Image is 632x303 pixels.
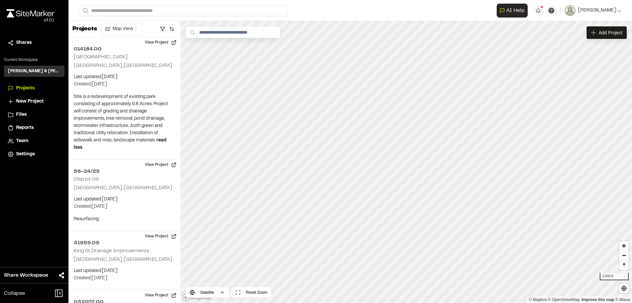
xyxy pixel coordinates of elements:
[74,93,175,151] p: Site is a redevelopment of existing park consisting of approximately 6.8 Acres. Project will cons...
[231,287,271,298] button: Reset Zoom
[599,29,622,36] span: Add Project
[619,241,629,251] button: Zoom in
[565,5,621,16] button: [PERSON_NAME]
[8,137,61,145] a: Team
[141,231,180,242] button: View Project
[7,17,54,23] div: Oh geez...please don't...
[4,271,48,279] span: Share Workspace
[16,111,27,118] span: Files
[600,273,629,280] div: 2,000 ft
[578,7,616,14] span: [PERSON_NAME]
[16,151,35,158] span: Settings
[619,284,629,293] button: Find my location
[8,68,61,74] h3: [PERSON_NAME] & [PERSON_NAME] Inc.
[74,203,175,210] p: Created: [DATE]
[74,239,175,247] h2: 31959.05
[74,256,175,263] p: [GEOGRAPHIC_DATA], [GEOGRAPHIC_DATA]
[16,39,32,46] span: Shares
[16,85,35,92] span: Projects
[16,98,44,105] span: New Project
[4,289,25,297] span: Collapse
[74,81,175,88] p: Created: [DATE]
[8,111,61,118] a: Files
[79,5,91,16] button: Search
[497,4,530,17] div: Open AI Assistant
[74,62,175,70] p: [GEOGRAPHIC_DATA], [GEOGRAPHIC_DATA]
[74,185,175,192] p: [GEOGRAPHIC_DATA], [GEOGRAPHIC_DATA]
[619,251,629,260] span: Zoom out
[186,287,229,298] button: Satellite
[548,297,580,302] a: OpenStreetMap
[74,267,175,275] p: Last updated: [DATE]
[74,74,175,81] p: Last updated: [DATE]
[4,57,65,63] p: Current Workspace
[497,4,528,17] button: Open AI Assistant
[529,297,547,302] a: Mapbox
[72,25,97,34] p: Projects
[8,39,61,46] a: Shares
[74,275,175,282] p: Created: [DATE]
[180,21,632,303] canvas: Map
[16,137,28,145] span: Team
[506,7,525,15] span: AI Help
[8,151,61,158] a: Settings
[619,260,629,270] button: Reset bearing to north
[74,55,127,59] h2: [GEOGRAPHIC_DATA]
[74,45,175,53] h2: 014184.00
[565,5,575,16] img: User
[141,290,180,301] button: View Project
[74,177,99,182] h2: District 09
[74,167,175,175] h2: 56-24/25
[74,249,149,253] h2: King St Drainage Improvements
[74,196,175,203] p: Last updated: [DATE]
[8,98,61,105] a: New Project
[582,297,614,302] a: Map feedback
[16,124,34,132] span: Reports
[141,160,180,170] button: View Project
[619,251,629,260] button: Zoom out
[74,216,175,223] p: Resurfacing
[615,297,630,302] a: Maxar
[141,37,180,48] button: View Project
[7,9,54,17] img: rebrand.png
[8,85,61,92] a: Projects
[182,293,211,301] a: Mapbox logo
[8,124,61,132] a: Reports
